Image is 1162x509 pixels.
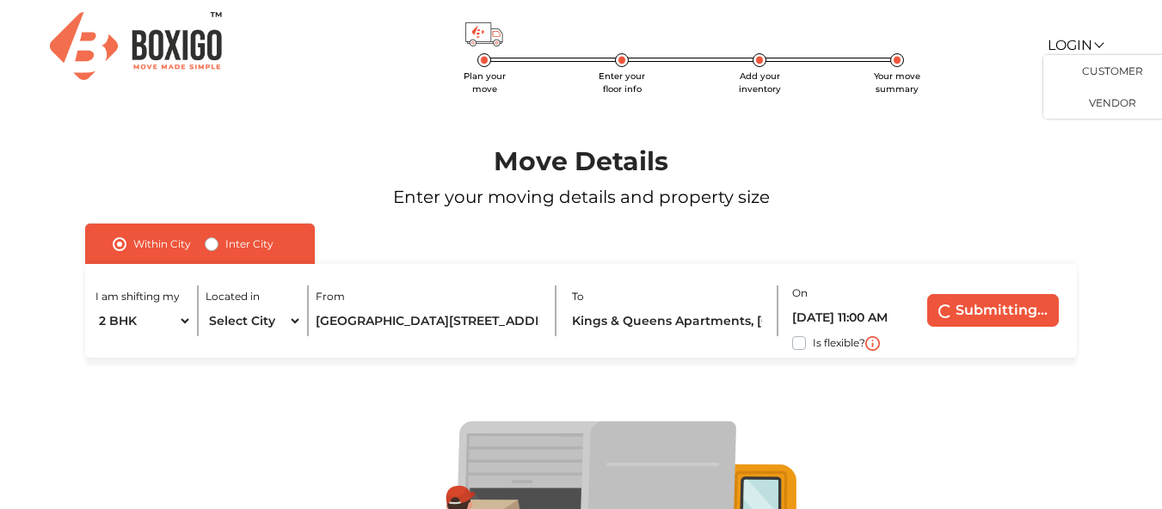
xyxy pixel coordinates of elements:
[792,303,907,333] input: Select date
[225,234,274,254] label: Inter City
[464,71,506,95] span: Plan your move
[316,289,345,304] label: From
[599,71,645,95] span: Enter your floor info
[206,289,260,304] label: Located in
[739,71,781,95] span: Add your inventory
[316,306,543,336] input: Locality
[133,234,191,254] label: Within City
[927,294,1059,327] button: Submitting...
[50,12,222,80] img: Boxigo
[813,333,865,351] label: Is flexible?
[865,336,880,351] img: i
[95,289,180,304] label: I am shifting my
[874,71,920,95] span: Your move summary
[46,146,1116,177] h1: Move Details
[572,289,584,304] label: To
[46,184,1116,210] p: Enter your moving details and property size
[572,306,766,336] input: Locality
[1048,37,1103,53] a: Login
[792,285,808,301] label: On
